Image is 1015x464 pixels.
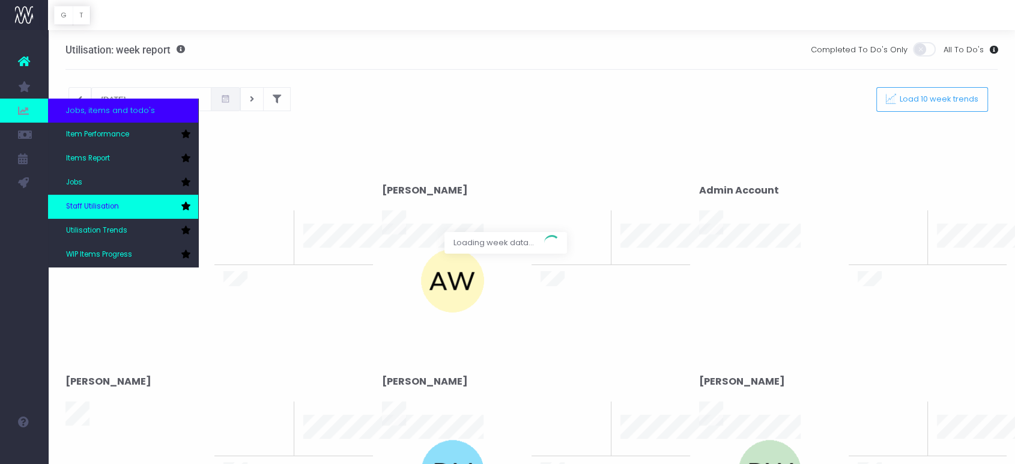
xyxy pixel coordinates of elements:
span: Items Report [66,153,110,164]
button: T [73,6,90,25]
a: Utilisation Trends [48,219,198,243]
a: Items Report [48,147,198,171]
img: images/default_profile_image.png [15,440,33,458]
span: Jobs [66,177,82,188]
div: Vertical button group [54,6,90,25]
a: Item Performance [48,123,198,147]
a: WIP Items Progress [48,243,198,267]
span: Staff Utilisation [66,201,119,212]
span: Loading week data... [444,232,543,254]
span: WIP Items Progress [66,249,132,260]
a: Jobs [48,171,198,195]
button: G [54,6,73,25]
span: Item Performance [66,129,129,140]
a: Staff Utilisation [48,195,198,219]
span: Jobs, items and todo's [66,105,155,117]
span: Utilisation Trends [66,225,127,236]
